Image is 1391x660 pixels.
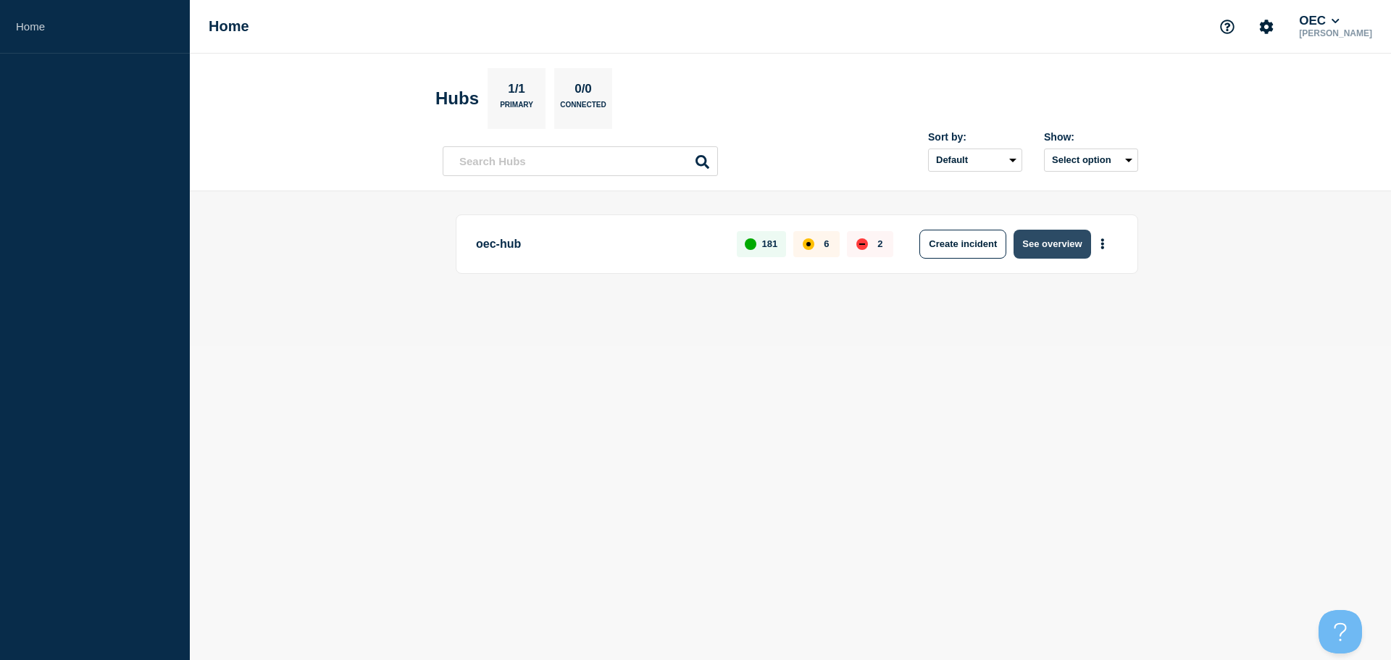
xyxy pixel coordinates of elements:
[1296,28,1375,38] p: [PERSON_NAME]
[928,149,1022,172] select: Sort by
[856,238,868,250] div: down
[1251,12,1282,42] button: Account settings
[1014,230,1090,259] button: See overview
[762,238,778,249] p: 181
[443,146,718,176] input: Search Hubs
[1296,14,1342,28] button: OEC
[824,238,829,249] p: 6
[435,88,479,109] h2: Hubs
[803,238,814,250] div: affected
[1319,610,1362,653] iframe: Help Scout Beacon - Open
[569,82,598,101] p: 0/0
[1212,12,1242,42] button: Support
[928,131,1022,143] div: Sort by:
[1044,149,1138,172] button: Select option
[877,238,882,249] p: 2
[560,101,606,116] p: Connected
[500,101,533,116] p: Primary
[1093,230,1112,257] button: More actions
[1044,131,1138,143] div: Show:
[476,230,720,259] p: oec-hub
[745,238,756,250] div: up
[209,18,249,35] h1: Home
[503,82,531,101] p: 1/1
[919,230,1006,259] button: Create incident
